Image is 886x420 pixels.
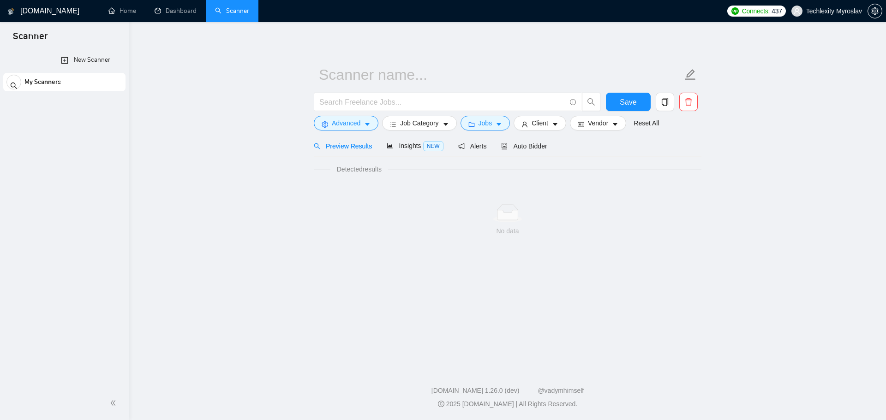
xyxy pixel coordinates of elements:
[582,93,600,111] button: search
[731,7,739,15] img: upwork-logo.png
[314,143,320,149] span: search
[680,98,697,106] span: delete
[772,6,782,16] span: 437
[656,93,674,111] button: copy
[332,118,360,128] span: Advanced
[742,6,770,16] span: Connects:
[570,99,576,105] span: info-circle
[461,116,510,130] button: folderJobscaret-down
[656,98,674,106] span: copy
[684,69,696,81] span: edit
[794,8,800,14] span: user
[400,118,438,128] span: Job Category
[501,142,547,150] span: Auto Bidder
[501,143,508,149] span: robot
[319,96,566,108] input: Search Freelance Jobs...
[382,116,456,130] button: barsJob Categorycaret-down
[620,96,636,108] span: Save
[679,93,698,111] button: delete
[364,121,371,128] span: caret-down
[538,387,584,394] a: @vadymhimself
[582,98,600,106] span: search
[390,121,396,128] span: bars
[588,118,608,128] span: Vendor
[521,121,528,128] span: user
[322,121,328,128] span: setting
[612,121,618,128] span: caret-down
[24,73,61,91] span: My Scanners
[606,93,651,111] button: Save
[330,164,388,174] span: Detected results
[634,118,659,128] a: Reset All
[155,7,197,15] a: dashboardDashboard
[321,226,694,236] div: No data
[3,73,126,95] li: My Scanners
[10,76,18,95] span: search
[3,51,126,69] li: New Scanner
[468,121,475,128] span: folder
[387,142,443,149] span: Insights
[479,118,492,128] span: Jobs
[458,143,465,149] span: notification
[578,121,584,128] span: idcard
[6,30,55,49] span: Scanner
[215,7,249,15] a: searchScanner
[552,121,558,128] span: caret-down
[387,142,393,149] span: area-chart
[110,398,119,408] span: double-left
[319,63,682,86] input: Scanner name...
[532,118,548,128] span: Client
[868,7,882,15] a: setting
[868,4,882,18] button: setting
[431,387,520,394] a: [DOMAIN_NAME] 1.26.0 (dev)
[8,4,14,19] img: logo
[61,51,68,70] a: New Scanner
[496,121,502,128] span: caret-down
[443,121,449,128] span: caret-down
[438,401,444,407] span: copyright
[314,142,372,150] span: Preview Results
[6,75,21,89] button: search
[314,116,378,130] button: settingAdvancedcaret-down
[514,116,566,130] button: userClientcaret-down
[570,116,626,130] button: idcardVendorcaret-down
[458,142,487,150] span: Alerts
[423,141,443,151] span: NEW
[108,7,136,15] a: homeHome
[868,7,882,15] span: setting
[137,399,879,409] div: 2025 [DOMAIN_NAME] | All Rights Reserved.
